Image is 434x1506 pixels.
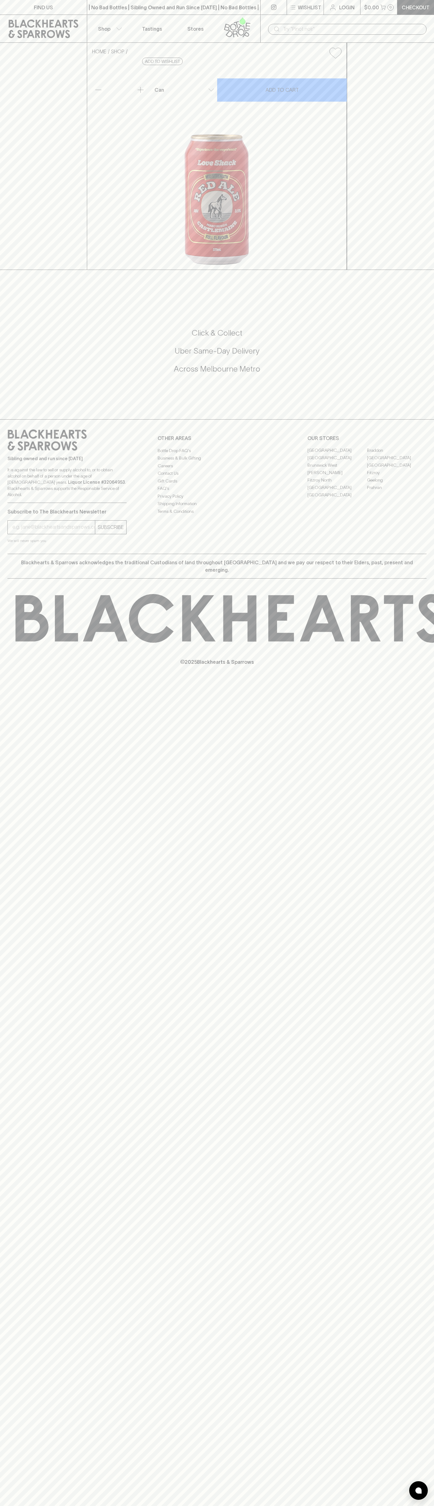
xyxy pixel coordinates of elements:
[12,522,95,532] input: e.g. jane@blackheartsandsparrows.com.au
[327,45,344,61] button: Add to wishlist
[152,84,217,96] div: Can
[266,86,299,94] p: ADD TO CART
[34,4,53,11] p: FIND US
[217,78,347,102] button: ADD TO CART
[7,508,127,515] p: Subscribe to The Blackhearts Newsletter
[7,538,127,544] p: We will never spam you
[68,480,125,485] strong: Liquor License #32064953
[307,491,367,499] a: [GEOGRAPHIC_DATA]
[367,454,427,462] a: [GEOGRAPHIC_DATA]
[389,6,392,9] p: 0
[111,49,124,54] a: SHOP
[158,477,277,485] a: Gift Cards
[158,508,277,515] a: Terms & Conditions
[92,49,106,54] a: HOME
[7,364,427,374] h5: Across Melbourne Metro
[307,462,367,469] a: Brunswick West
[158,470,277,477] a: Contact Us
[307,477,367,484] a: Fitzroy North
[307,454,367,462] a: [GEOGRAPHIC_DATA]
[158,500,277,508] a: Shipping Information
[307,434,427,442] p: OUR STORES
[307,447,367,454] a: [GEOGRAPHIC_DATA]
[367,447,427,454] a: Braddon
[7,328,427,338] h5: Click & Collect
[402,4,430,11] p: Checkout
[158,462,277,469] a: Careers
[154,86,164,94] p: Can
[307,469,367,477] a: [PERSON_NAME]
[158,485,277,492] a: FAQ's
[367,484,427,491] a: Prahran
[7,467,127,498] p: It is against the law to sell or supply alcohol to, or to obtain alcohol on behalf of a person un...
[158,455,277,462] a: Business & Bulk Gifting
[142,25,162,33] p: Tastings
[174,15,217,42] a: Stores
[87,64,347,270] img: 26286.png
[158,434,277,442] p: OTHER AREAS
[367,462,427,469] a: [GEOGRAPHIC_DATA]
[7,303,427,407] div: Call to action block
[7,346,427,356] h5: Uber Same-Day Delivery
[158,492,277,500] a: Privacy Policy
[415,1487,422,1494] img: bubble-icon
[307,484,367,491] a: [GEOGRAPHIC_DATA]
[367,477,427,484] a: Geelong
[130,15,174,42] a: Tastings
[7,456,127,462] p: Sibling owned and run since [DATE]
[367,469,427,477] a: Fitzroy
[339,4,355,11] p: Login
[298,4,321,11] p: Wishlist
[95,521,126,534] button: SUBSCRIBE
[364,4,379,11] p: $0.00
[87,15,131,42] button: Shop
[187,25,204,33] p: Stores
[142,58,183,65] button: Add to wishlist
[98,25,110,33] p: Shop
[283,24,422,34] input: Try "Pinot noir"
[158,447,277,454] a: Bottle Drop FAQ's
[12,559,422,574] p: Blackhearts & Sparrows acknowledges the traditional Custodians of land throughout [GEOGRAPHIC_DAT...
[98,523,124,531] p: SUBSCRIBE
